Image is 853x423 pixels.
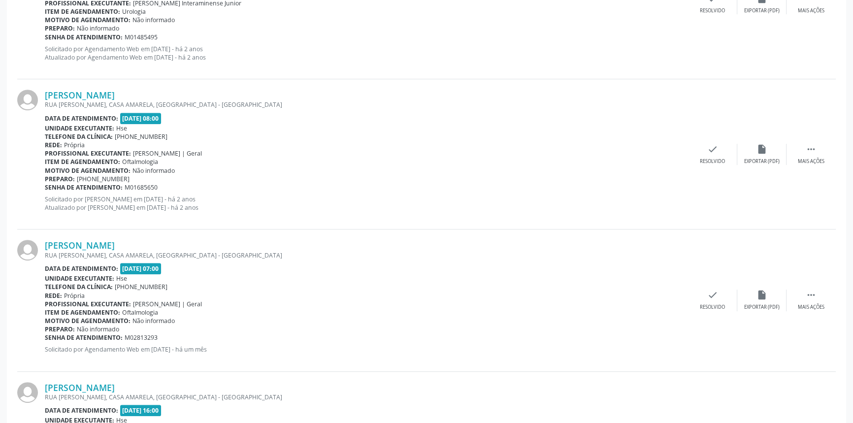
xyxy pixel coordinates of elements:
span: Urologia [122,7,146,16]
div: Exportar (PDF) [744,158,780,165]
div: Resolvido [700,158,725,165]
p: Solicitado por Agendamento Web em [DATE] - há 2 anos Atualizado por Agendamento Web em [DATE] - h... [45,45,688,62]
div: Exportar (PDF) [744,7,780,14]
b: Data de atendimento: [45,406,118,415]
span: Hse [116,274,127,283]
div: Mais ações [798,7,824,14]
i:  [806,290,817,300]
span: [DATE] 08:00 [120,113,162,124]
span: Hse [116,124,127,132]
span: Própria [64,292,85,300]
a: [PERSON_NAME] [45,382,115,393]
span: Não informado [132,317,175,325]
i:  [806,144,817,155]
span: [PERSON_NAME] | Geral [133,300,202,308]
img: img [17,382,38,403]
div: Exportar (PDF) [744,304,780,311]
b: Motivo de agendamento: [45,166,131,175]
span: [PHONE_NUMBER] [115,283,167,291]
div: RUA [PERSON_NAME], CASA AMARELA, [GEOGRAPHIC_DATA] - [GEOGRAPHIC_DATA] [45,393,688,401]
span: Oftalmologia [122,158,158,166]
div: Resolvido [700,7,725,14]
b: Motivo de agendamento: [45,16,131,24]
img: img [17,240,38,260]
span: Não informado [132,16,175,24]
b: Preparo: [45,24,75,33]
span: Não informado [77,24,119,33]
b: Telefone da clínica: [45,283,113,291]
span: Própria [64,141,85,149]
i: check [707,144,718,155]
b: Senha de atendimento: [45,333,123,342]
b: Motivo de agendamento: [45,317,131,325]
span: M01485495 [125,33,158,41]
i: check [707,290,718,300]
span: [PHONE_NUMBER] [77,175,130,183]
div: Resolvido [700,304,725,311]
span: [DATE] 07:00 [120,263,162,274]
b: Unidade executante: [45,274,114,283]
b: Senha de atendimento: [45,183,123,192]
div: Mais ações [798,304,824,311]
p: Solicitado por [PERSON_NAME] em [DATE] - há 2 anos Atualizado por [PERSON_NAME] em [DATE] - há 2 ... [45,195,688,212]
b: Profissional executante: [45,300,131,308]
b: Item de agendamento: [45,308,120,317]
b: Profissional executante: [45,149,131,158]
b: Rede: [45,292,62,300]
b: Preparo: [45,175,75,183]
div: RUA [PERSON_NAME], CASA AMARELA, [GEOGRAPHIC_DATA] - [GEOGRAPHIC_DATA] [45,100,688,109]
b: Preparo: [45,325,75,333]
i: insert_drive_file [756,144,767,155]
a: [PERSON_NAME] [45,90,115,100]
i: insert_drive_file [756,290,767,300]
span: M01685650 [125,183,158,192]
b: Unidade executante: [45,124,114,132]
b: Data de atendimento: [45,264,118,273]
span: [PHONE_NUMBER] [115,132,167,141]
b: Item de agendamento: [45,158,120,166]
span: Não informado [132,166,175,175]
p: Solicitado por Agendamento Web em [DATE] - há um mês [45,345,688,354]
span: [DATE] 16:00 [120,405,162,416]
b: Rede: [45,141,62,149]
span: Não informado [77,325,119,333]
img: img [17,90,38,110]
b: Item de agendamento: [45,7,120,16]
a: [PERSON_NAME] [45,240,115,251]
b: Data de atendimento: [45,114,118,123]
span: [PERSON_NAME] | Geral [133,149,202,158]
span: Oftalmologia [122,308,158,317]
b: Senha de atendimento: [45,33,123,41]
span: M02813293 [125,333,158,342]
div: RUA [PERSON_NAME], CASA AMARELA, [GEOGRAPHIC_DATA] - [GEOGRAPHIC_DATA] [45,251,688,260]
div: Mais ações [798,158,824,165]
b: Telefone da clínica: [45,132,113,141]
